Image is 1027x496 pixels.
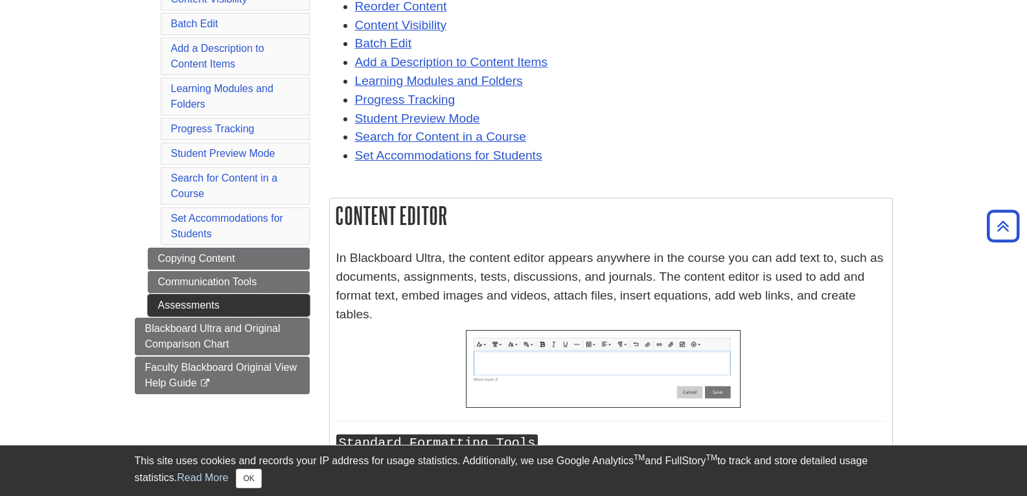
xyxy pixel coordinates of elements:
span: Blackboard Ultra and Original Comparison Chart [145,323,281,349]
a: Add a Description to Content Items [171,43,264,69]
a: Copying Content [148,248,310,270]
i: This link opens in a new window [200,379,211,388]
a: Progress Tracking [171,123,255,134]
img: Text editor in Blackboard Ultra couse [466,330,741,408]
a: Batch Edit [171,18,218,29]
a: Communication Tools [148,271,310,293]
a: Blackboard Ultra and Original Comparison Chart [135,318,310,355]
a: Set Accommodations for Students [171,213,283,239]
a: Faculty Blackboard Original View Help Guide [135,357,310,394]
a: Assessments [148,294,310,316]
a: Set Accommodations for Students [355,148,542,162]
h2: Content Editor [330,198,892,233]
a: Add a Description to Content Items [355,55,548,69]
span: Faculty Blackboard Original View Help Guide [145,362,297,388]
a: Learning Modules and Folders [171,83,273,110]
kbd: Standard Formatting Tools [336,434,538,452]
sup: TM [634,453,645,462]
a: Search for Content in a Course [355,130,527,143]
div: This site uses cookies and records your IP address for usage statistics. Additionally, we use Goo... [135,453,893,488]
sup: TM [706,453,717,462]
a: Content Visibility [355,18,447,32]
a: Batch Edit [355,36,411,50]
a: Learning Modules and Folders [355,74,523,88]
p: In Blackboard Ultra, the content editor appears anywhere in the course you can add text to, such ... [336,249,886,324]
a: Read More [177,472,228,483]
a: Progress Tracking [355,93,456,106]
a: Student Preview Mode [355,112,480,125]
button: Close [236,469,261,488]
a: Student Preview Mode [171,148,275,159]
a: Search for Content in a Course [171,172,278,199]
a: Back to Top [982,217,1024,235]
